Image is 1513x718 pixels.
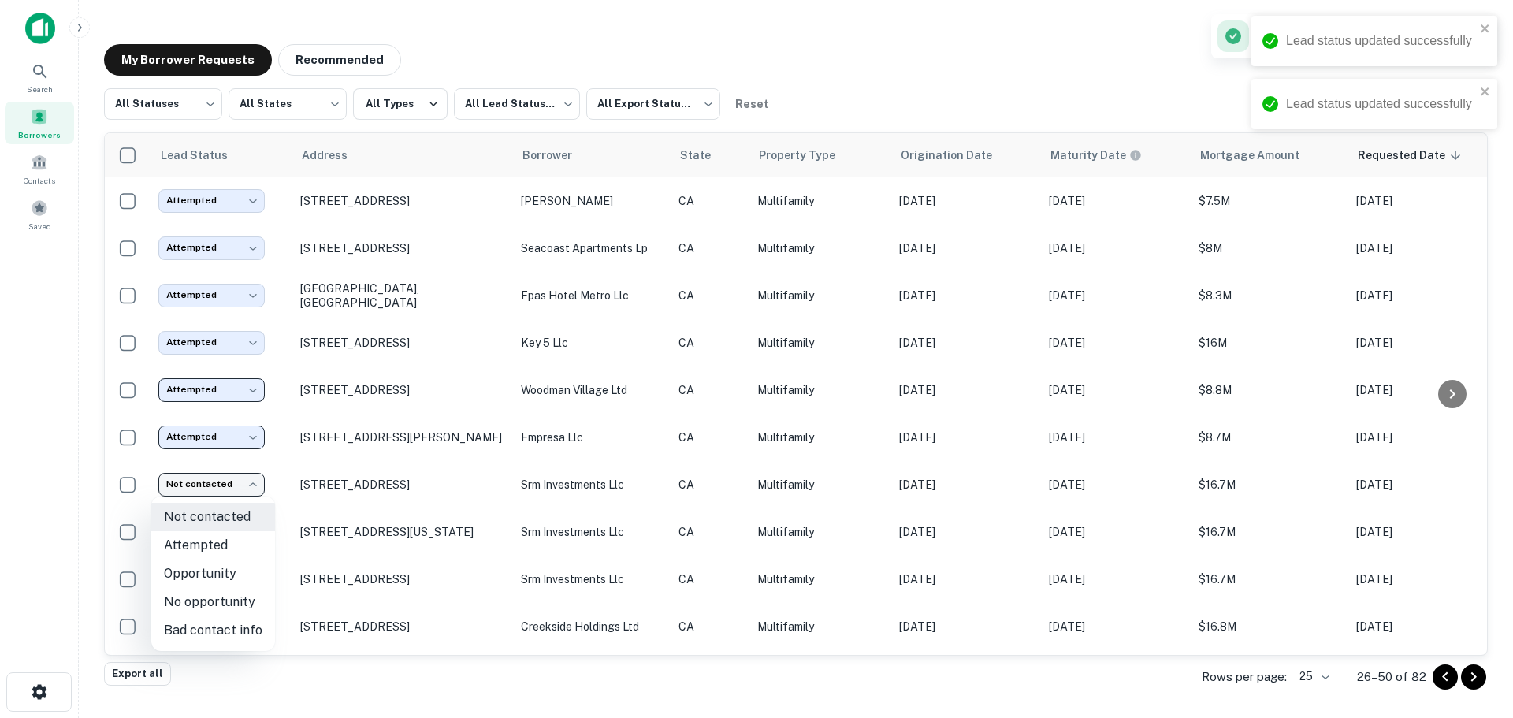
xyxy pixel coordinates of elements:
li: Opportunity [151,560,275,588]
li: Not contacted [151,503,275,531]
button: close [1480,85,1491,100]
div: Lead status updated successfully [1217,20,1456,52]
button: close [1480,22,1491,37]
iframe: Chat Widget [1434,592,1513,668]
li: No opportunity [151,588,275,616]
div: Lead status updated successfully [1286,32,1475,50]
div: Lead status updated successfully [1286,95,1475,113]
li: Attempted [151,531,275,560]
li: Bad contact info [151,616,275,645]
